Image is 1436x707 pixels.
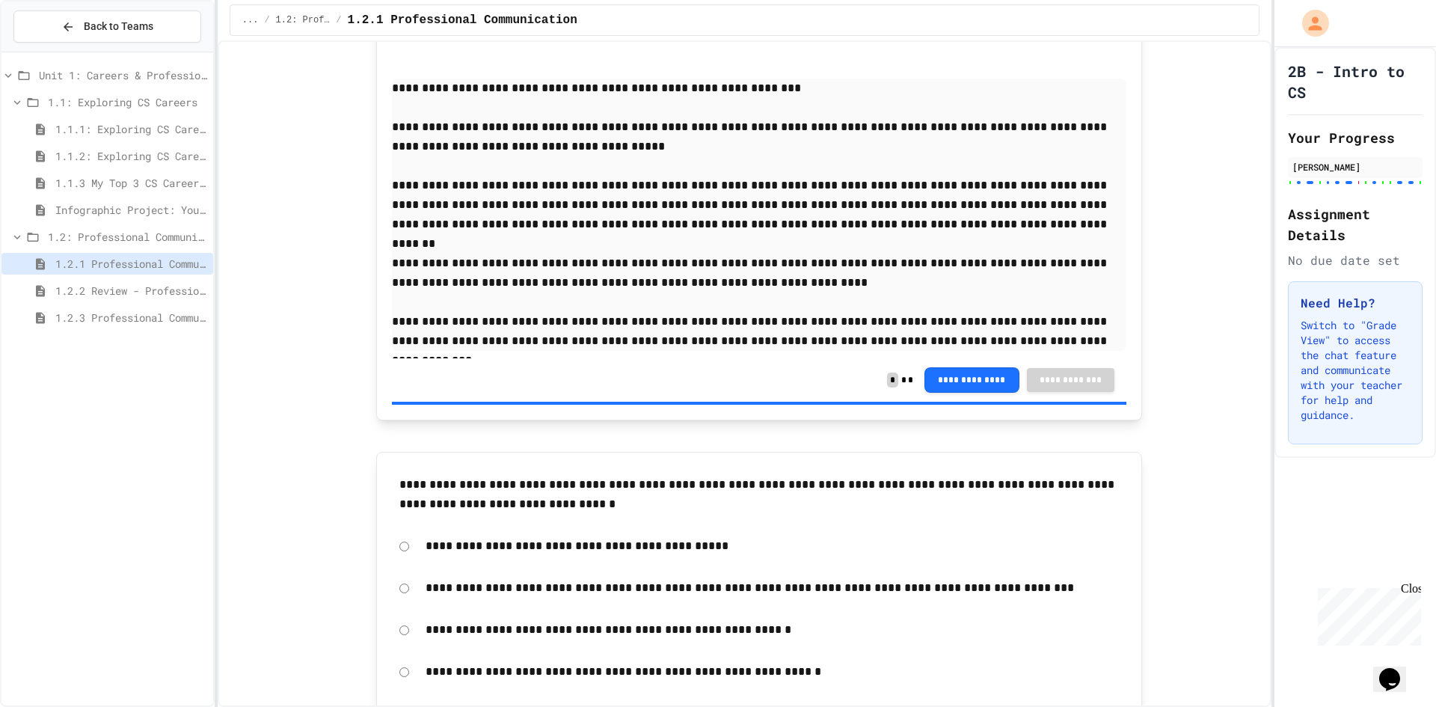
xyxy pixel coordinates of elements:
span: 1.2.1 Professional Communication [55,256,207,272]
h2: Assignment Details [1288,203,1423,245]
div: No due date set [1288,251,1423,269]
div: Chat with us now!Close [6,6,103,95]
span: 1.2: Professional Communication [276,14,331,26]
span: 1.1.1: Exploring CS Careers [55,121,207,137]
span: 1.2: Professional Communication [48,229,207,245]
span: 1.2.1 Professional Communication [348,11,577,29]
h2: Your Progress [1288,127,1423,148]
span: Infographic Project: Your favorite CS [55,202,207,218]
span: ... [242,14,259,26]
span: 1.1.2: Exploring CS Careers - Review [55,148,207,164]
span: 1.2.2 Review - Professional Communication [55,283,207,299]
span: Back to Teams [84,19,153,34]
h1: 2B - Intro to CS [1288,61,1423,102]
span: / [264,14,269,26]
span: 1.1.3 My Top 3 CS Careers! [55,175,207,191]
p: Switch to "Grade View" to access the chat feature and communicate with your teacher for help and ... [1301,318,1410,423]
span: 1.1: Exploring CS Careers [48,94,207,110]
div: [PERSON_NAME] [1292,160,1418,174]
span: / [336,14,341,26]
iframe: chat widget [1373,647,1421,692]
iframe: chat widget [1312,582,1421,646]
span: 1.2.3 Professional Communication Challenge [55,310,207,325]
div: My Account [1286,6,1333,40]
span: Unit 1: Careers & Professionalism [39,67,207,83]
h3: Need Help? [1301,294,1410,312]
